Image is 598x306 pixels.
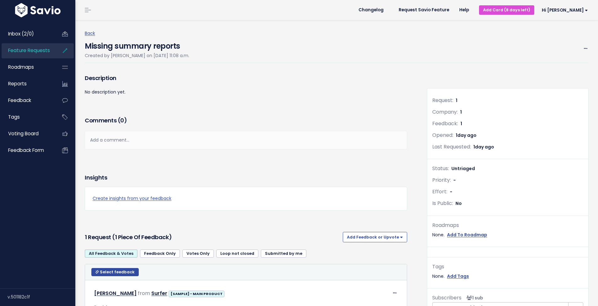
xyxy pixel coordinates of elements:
[461,121,462,127] span: 1
[457,132,477,138] span: day ago
[464,295,483,301] span: <p><strong>Subscribers</strong><br><br> - Patryk Wysocki<br> </p>
[2,143,52,158] a: Feedback form
[8,80,27,87] span: Reports
[447,272,469,280] a: Add Tags
[432,262,583,271] div: Tags
[85,116,407,125] h3: Comments ( )
[447,231,487,239] a: Add To Roadmap
[453,177,456,183] span: -
[394,5,454,15] a: Request Savio Feature
[8,30,34,37] span: Inbox (2/0)
[85,131,407,149] div: Add a comment...
[138,290,150,297] span: from
[432,176,451,184] span: Priority:
[91,268,139,276] button: Select feedback
[2,60,52,74] a: Roadmaps
[432,165,449,172] span: Status:
[456,132,477,138] span: 1
[479,5,534,14] a: Add Card (8 days left)
[8,97,31,104] span: Feedback
[432,143,471,150] span: Last Requested:
[432,294,461,301] span: Subscribers
[8,114,20,120] span: Tags
[473,144,494,150] span: 1
[216,250,258,258] a: Loop not closed
[85,52,189,59] span: Created by [PERSON_NAME] on [DATE] 11:08 a.m.
[85,74,407,83] h3: Description
[534,5,593,15] a: Hi [PERSON_NAME]
[454,5,474,15] a: Help
[358,8,384,12] span: Changelog
[85,30,95,36] a: Back
[432,272,583,280] div: None.
[85,88,407,96] p: No description yet.
[261,250,306,258] a: Submitted by me
[120,116,124,124] span: 0
[8,47,50,54] span: Feature Requests
[432,132,453,139] span: Opened:
[140,250,180,258] a: Feedback Only
[13,3,62,17] img: logo-white.9d6f32f41409.svg
[171,291,223,296] strong: [SAMPLE] - MAIN PRODUCT
[2,110,52,124] a: Tags
[455,200,462,207] span: No
[432,221,583,230] div: Roadmaps
[432,200,453,207] span: Is Public:
[432,97,453,104] span: Request:
[85,37,189,52] h4: Missing summary reports
[2,27,52,41] a: Inbox (2/0)
[542,8,588,13] span: Hi [PERSON_NAME]
[450,189,452,195] span: -
[432,188,447,195] span: Effort:
[2,43,52,58] a: Feature Requests
[85,233,340,242] h3: 1 Request (1 piece of Feedback)
[475,144,494,150] span: day ago
[432,120,458,127] span: Feedback:
[460,109,462,115] span: 1
[2,93,52,108] a: Feedback
[456,97,457,104] span: 1
[8,64,34,70] span: Roadmaps
[100,269,135,275] span: Select feedback
[8,130,39,137] span: Voting Board
[182,250,214,258] a: Votes Only
[2,77,52,91] a: Reports
[85,250,137,258] a: All Feedback & Votes
[432,231,583,239] div: None.
[151,290,167,297] a: Surfer
[85,173,107,182] h3: Insights
[451,165,475,172] span: Untriaged
[432,108,458,115] span: Company:
[93,195,399,202] a: Create insights from your feedback
[8,147,44,153] span: Feedback form
[94,290,137,297] a: [PERSON_NAME]
[8,289,75,305] div: v.501182c1f
[343,232,407,242] button: Add Feedback or Upvote
[2,126,52,141] a: Voting Board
